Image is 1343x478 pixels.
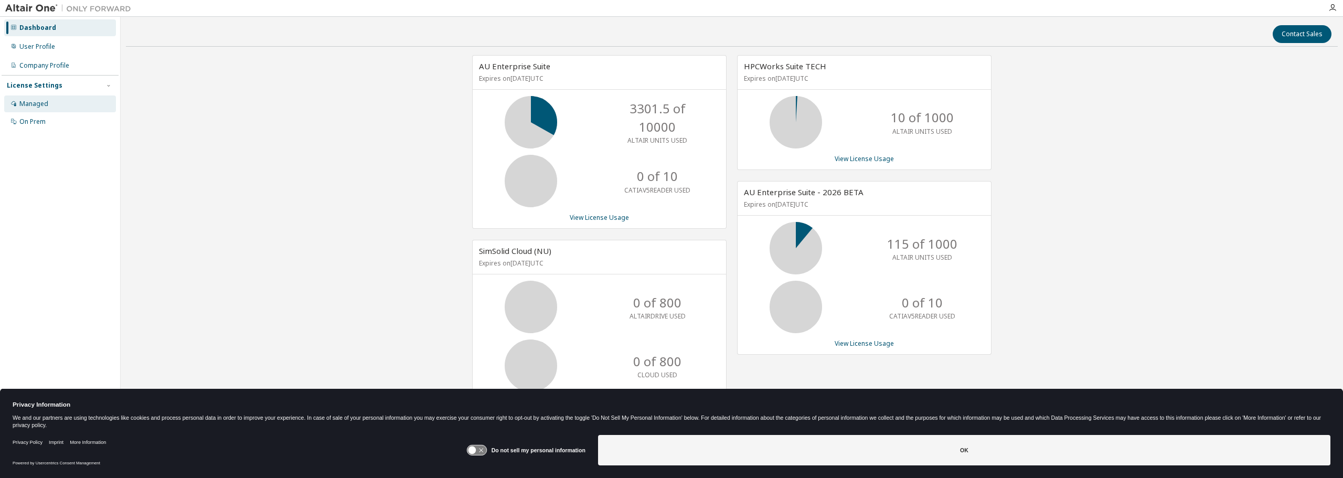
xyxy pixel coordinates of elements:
[19,24,56,32] div: Dashboard
[19,100,48,108] div: Managed
[887,235,957,253] p: 115 of 1000
[19,118,46,126] div: On Prem
[7,81,62,90] div: License Settings
[744,187,864,197] span: AU Enterprise Suite - 2026 BETA
[615,100,699,136] p: 3301.5 of 10000
[892,127,952,136] p: ALTAIR UNITS USED
[479,259,717,268] p: Expires on [DATE] UTC
[744,74,982,83] p: Expires on [DATE] UTC
[5,3,136,14] img: Altair One
[637,370,677,379] p: CLOUD USED
[891,109,954,126] p: 10 of 1000
[637,167,678,185] p: 0 of 10
[624,186,690,195] p: CATIAV5READER USED
[835,339,894,348] a: View License Usage
[1273,25,1331,43] button: Contact Sales
[744,61,826,71] span: HPCWorks Suite TECH
[479,61,550,71] span: AU Enterprise Suite
[479,246,551,256] span: SimSolid Cloud (NU)
[892,253,952,262] p: ALTAIR UNITS USED
[479,74,717,83] p: Expires on [DATE] UTC
[835,154,894,163] a: View License Usage
[570,213,629,222] a: View License Usage
[627,136,687,145] p: ALTAIR UNITS USED
[633,353,681,370] p: 0 of 800
[19,43,55,51] div: User Profile
[630,312,686,321] p: ALTAIRDRIVE USED
[889,312,955,321] p: CATIAV5READER USED
[744,200,982,209] p: Expires on [DATE] UTC
[633,294,681,312] p: 0 of 800
[902,294,943,312] p: 0 of 10
[19,61,69,70] div: Company Profile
